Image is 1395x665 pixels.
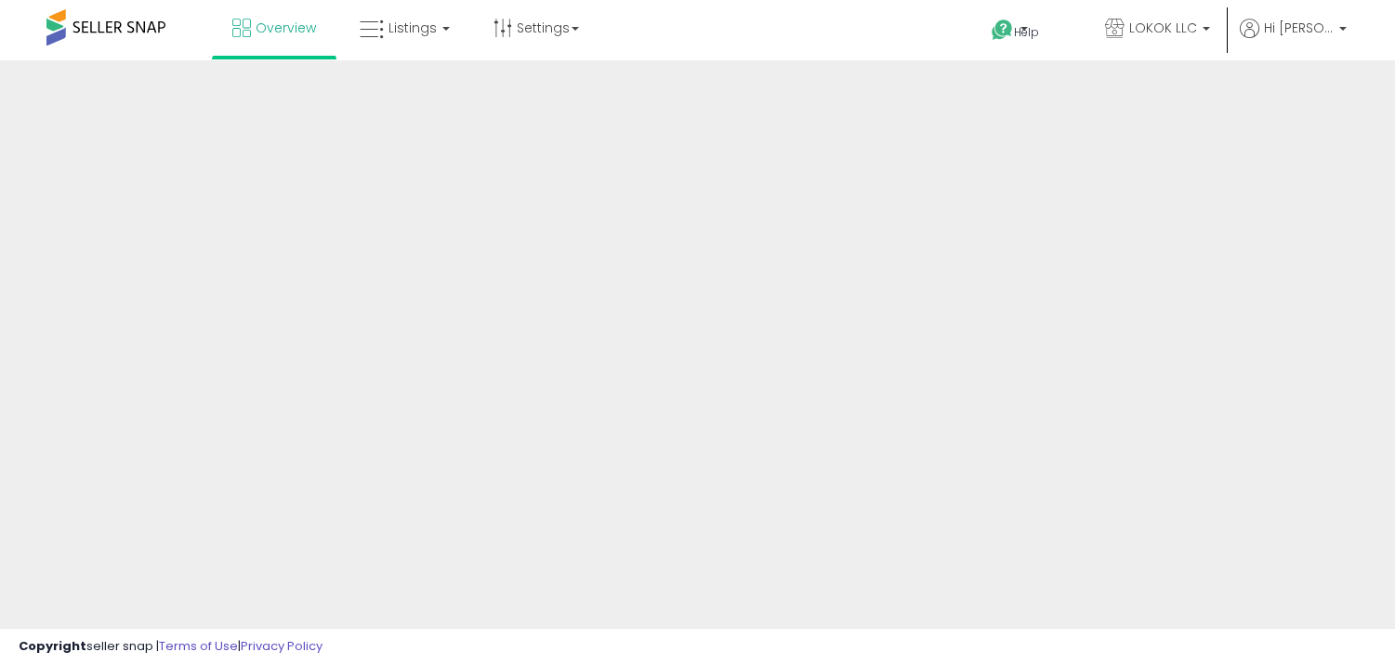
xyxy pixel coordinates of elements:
a: Terms of Use [159,637,238,655]
span: Hi [PERSON_NAME] [1264,19,1334,37]
a: Help [977,5,1075,60]
span: Listings [388,19,437,37]
i: Get Help [991,19,1014,42]
strong: Copyright [19,637,86,655]
span: Overview [256,19,316,37]
div: seller snap | | [19,638,322,656]
a: Hi [PERSON_NAME] [1240,19,1347,60]
a: Privacy Policy [241,637,322,655]
span: Help [1014,24,1039,40]
span: LOKOK LLC [1129,19,1197,37]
